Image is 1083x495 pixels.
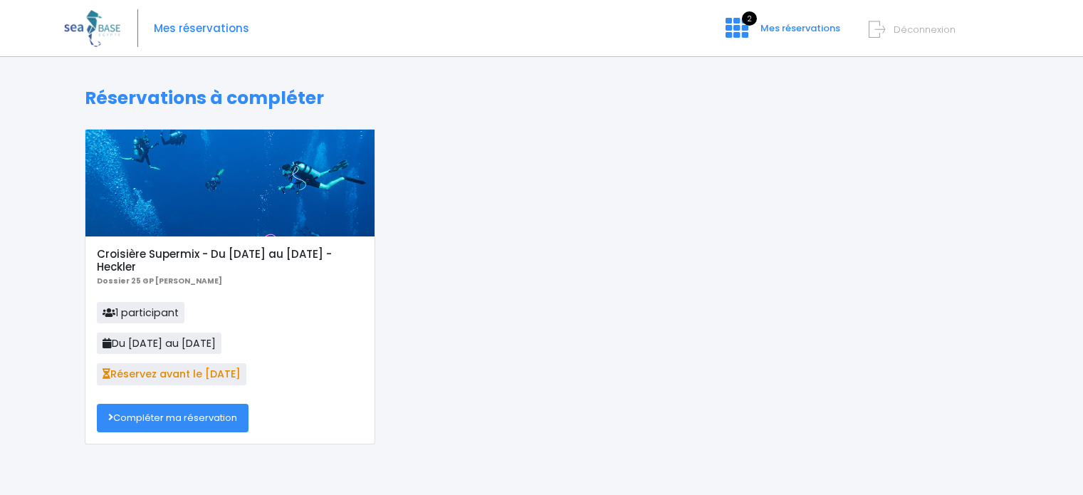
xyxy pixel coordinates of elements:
span: Du [DATE] au [DATE] [97,333,221,354]
span: Mes réservations [760,21,840,35]
h1: Réservations à compléter [85,88,998,109]
a: Compléter ma réservation [97,404,248,432]
b: Dossier 25 GP [PERSON_NAME] [97,276,222,286]
span: 1 participant [97,302,184,323]
span: Déconnexion [894,23,956,36]
span: 2 [742,11,757,26]
span: Réservez avant le [DATE] [97,363,246,385]
h5: Croisière Supermix - Du [DATE] au [DATE] - Heckler [97,248,362,273]
a: 2 Mes réservations [714,26,849,40]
